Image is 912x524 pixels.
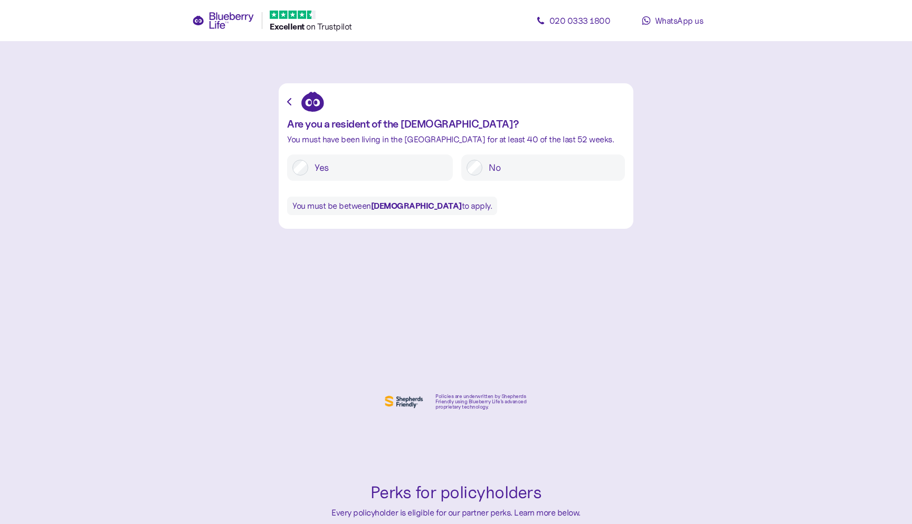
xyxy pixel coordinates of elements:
span: WhatsApp us [655,15,704,26]
b: [DEMOGRAPHIC_DATA] [371,200,462,211]
img: Shephers Friendly [383,393,425,410]
div: You must be between to apply. [287,197,497,215]
a: 020 0333 1800 [526,10,621,31]
label: Yes [308,160,448,176]
a: WhatsApp us [625,10,720,31]
span: on Trustpilot [306,21,352,32]
div: You must have been living in the [GEOGRAPHIC_DATA] for at least 40 of the last 52 weeks. [287,135,625,144]
span: Excellent ️ [270,21,306,32]
div: Perks for policyholders [284,480,628,506]
span: 020 0333 1800 [549,15,611,26]
div: Are you a resident of the [DEMOGRAPHIC_DATA]? [287,118,625,130]
div: Every policyholder is eligible for our partner perks. Learn more below. [284,506,628,519]
label: No [482,160,620,176]
div: Policies are underwritten by Shepherds Friendly using Blueberry Life’s advanced proprietary techn... [435,394,529,410]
